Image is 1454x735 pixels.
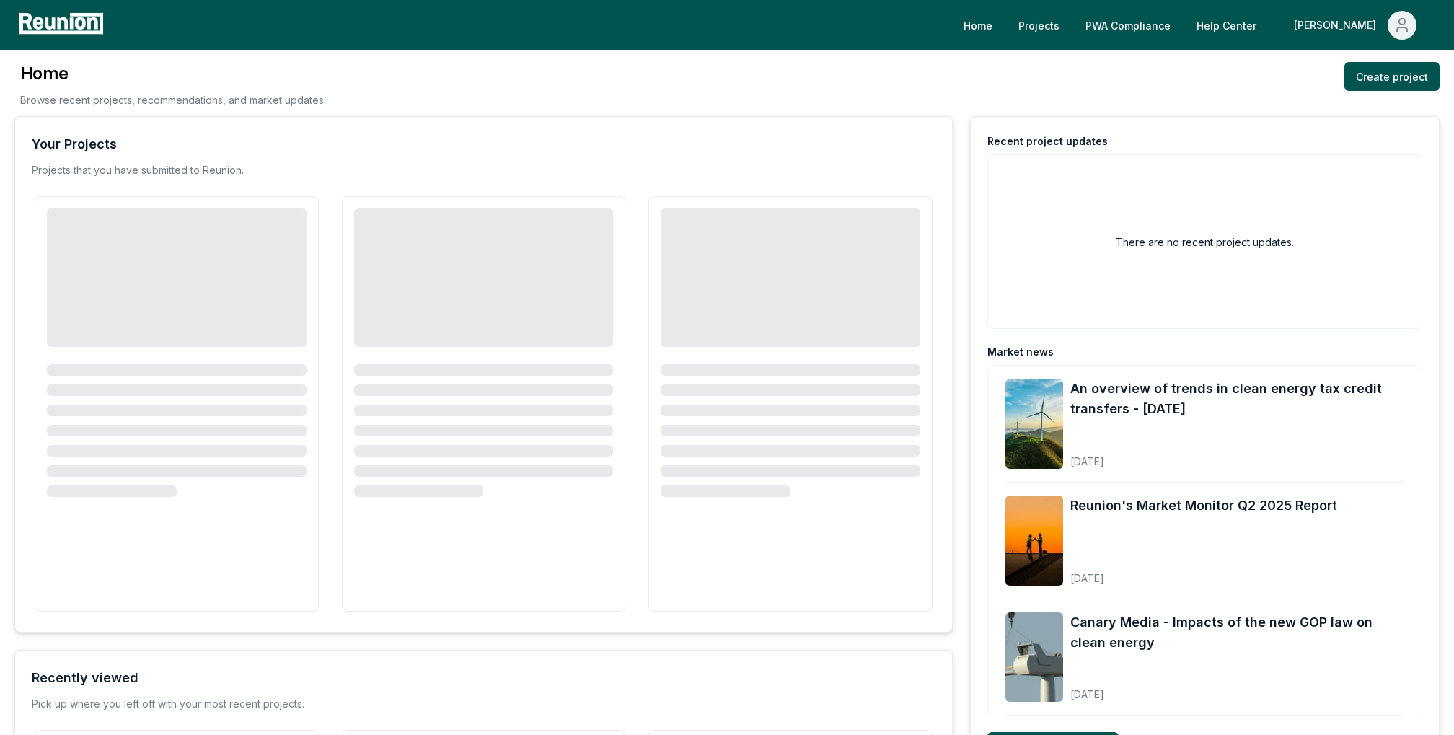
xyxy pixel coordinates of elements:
[1005,496,1063,586] img: Reunion's Market Monitor Q2 2025 Report
[1070,612,1404,653] a: Canary Media - Impacts of the new GOP law on clean energy
[1070,560,1337,586] div: [DATE]
[32,668,138,688] div: Recently viewed
[1070,677,1404,702] div: [DATE]
[1185,11,1268,40] a: Help Center
[32,134,117,154] div: Your Projects
[1344,62,1440,91] a: Create project
[987,345,1054,359] div: Market news
[1070,379,1404,419] a: An overview of trends in clean energy tax credit transfers - [DATE]
[1005,612,1063,703] img: Canary Media - Impacts of the new GOP law on clean energy
[1005,379,1063,469] img: An overview of trends in clean energy tax credit transfers - August 2025
[952,11,1004,40] a: Home
[20,62,326,85] h3: Home
[1282,11,1428,40] button: [PERSON_NAME]
[1070,496,1337,516] a: Reunion's Market Monitor Q2 2025 Report
[1007,11,1071,40] a: Projects
[1074,11,1182,40] a: PWA Compliance
[32,697,304,711] div: Pick up where you left off with your most recent projects.
[20,92,326,107] p: Browse recent projects, recommendations, and market updates.
[32,163,244,177] p: Projects that you have submitted to Reunion.
[1294,11,1382,40] div: [PERSON_NAME]
[952,11,1440,40] nav: Main
[987,134,1108,149] div: Recent project updates
[1116,234,1294,250] h2: There are no recent project updates.
[1070,444,1404,469] div: [DATE]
